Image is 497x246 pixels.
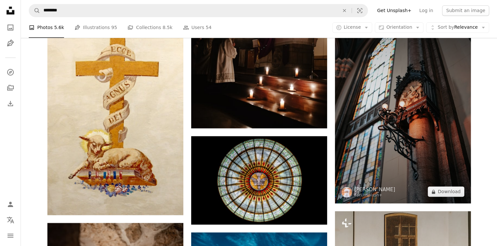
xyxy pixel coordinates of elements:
[4,97,17,110] a: Download History
[335,99,471,104] a: a clock mounted to the side of a tall building
[361,193,382,197] a: Unsplash+
[4,81,17,94] a: Collections
[386,24,412,30] span: Orientation
[111,24,117,31] span: 95
[438,24,478,31] span: Relevance
[162,24,172,31] span: 8.5k
[375,22,423,33] button: Orientation
[191,177,327,183] a: round white, beige, and red stained glass roofing
[206,24,211,31] span: 54
[4,21,17,34] a: Photos
[4,4,17,18] a: Home — Unsplash
[29,4,368,17] form: Find visuals sitewide
[47,115,183,121] a: lamb on bible under cross illustration
[191,40,327,46] a: priest holding whole wheat
[183,17,212,38] a: Users 54
[75,17,117,38] a: Illustrations 95
[127,17,172,38] a: Collections 8.5k
[428,186,464,197] button: Download
[337,4,352,17] button: Clear
[438,24,454,30] span: Sort by
[332,22,373,33] button: License
[29,4,40,17] button: Search Unsplash
[415,5,437,16] a: Log in
[4,37,17,50] a: Illustrations
[352,4,368,17] button: Visual search
[4,213,17,226] button: Language
[344,24,361,30] span: License
[355,193,395,198] div: For
[442,5,489,16] button: Submit an image
[47,22,183,215] img: lamb on bible under cross illustration
[191,136,327,224] img: round white, beige, and red stained glass roofing
[4,198,17,211] a: Log in / Sign up
[355,186,395,193] a: [PERSON_NAME]
[341,187,352,197] img: Go to Ahmed's profile
[373,5,415,16] a: Get Unsplash+
[4,66,17,79] a: Explore
[426,22,489,33] button: Sort byRelevance
[4,229,17,242] button: Menu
